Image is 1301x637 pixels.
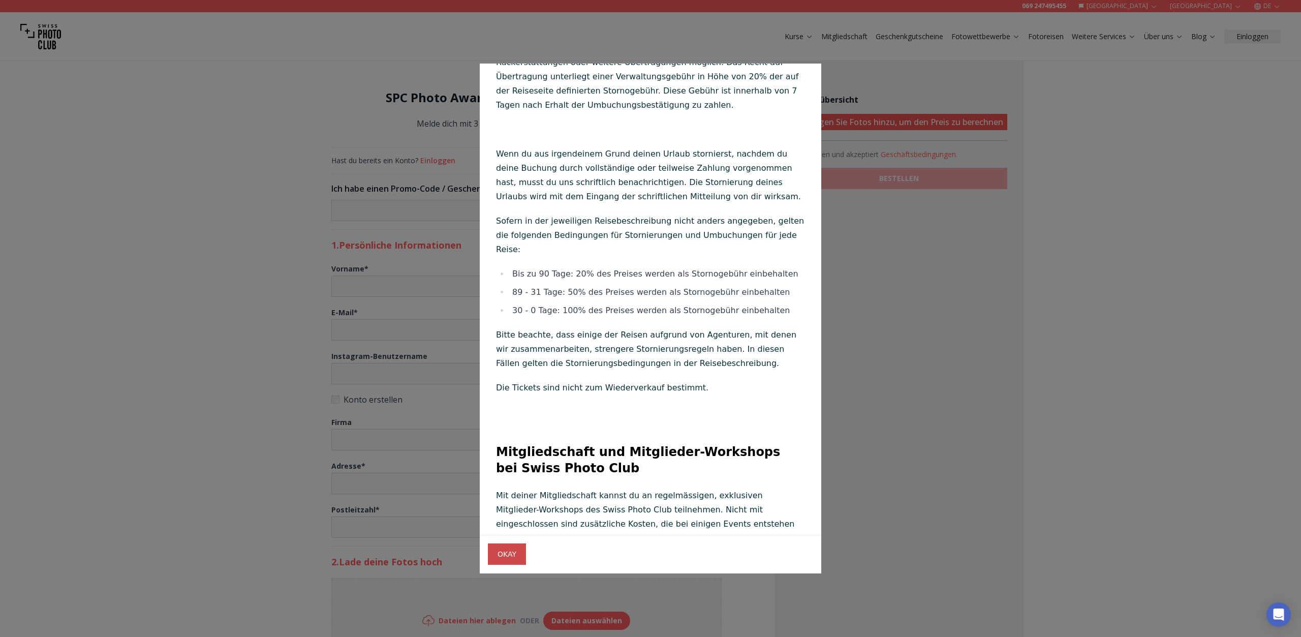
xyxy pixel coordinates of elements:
[496,330,796,368] span: Bitte beachte, dass einige der Reisen aufgrund von Agenturen, mit denen wir zusammenarbeiten, str...
[496,383,708,392] span: Die Tickets sind nicht zum Wiederverkauf bestimmt.
[496,216,804,254] span: Sofern in der jeweiligen Reisebeschreibung nicht anders angegeben, gelten die folgenden Bedingung...
[512,287,790,297] span: 89 - 31 Tage: 50% des Preises werden als Stornogebühr einbehalten
[496,491,794,543] span: Mit deiner Mitgliedschaft kannst du an regelmässigen, exklusiven Mitglieder-Workshops des Swiss P...
[489,545,524,564] span: OKAY
[512,269,798,279] span: Bis zu 90 Tage: 20% des Preises werden als Stornogebühr einbehalten
[512,306,790,315] span: 30 - 0 Tage: 100% des Preises werden als Stornogebühr einbehalten
[488,544,526,565] button: OKAY
[496,445,780,475] span: Mitgliedschaft und Mitglieder-Workshops bei Swiss Photo Club
[496,149,801,201] span: Wenn du aus irgendeinem Grund deinen Urlaub stornierst, nachdem du deine Buchung durch vollständi...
